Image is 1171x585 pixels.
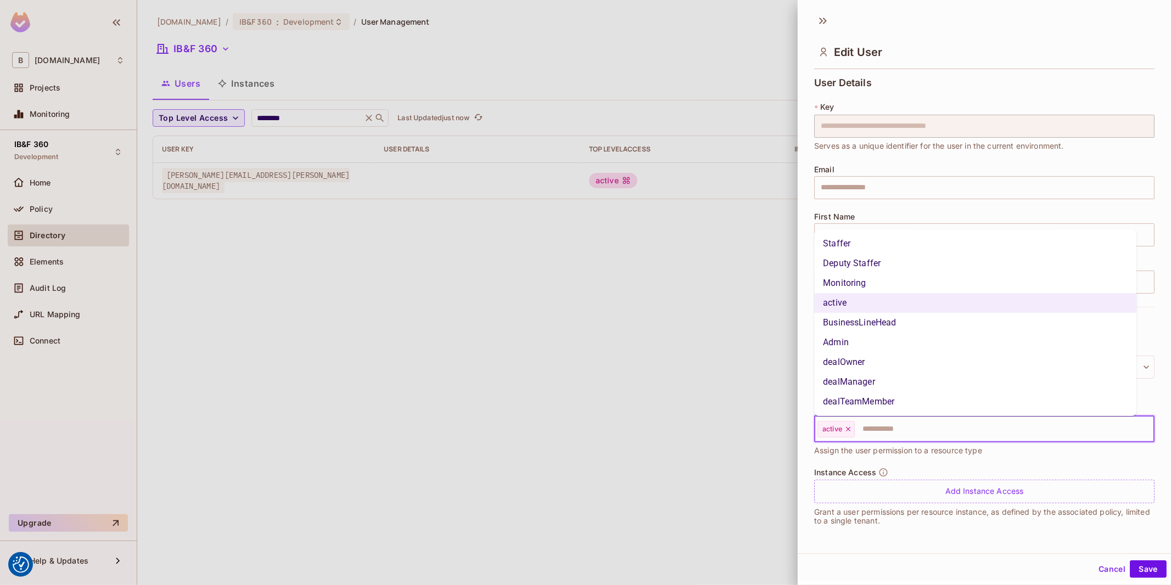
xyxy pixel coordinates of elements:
li: dealManager [814,372,1136,392]
span: Edit User [834,46,882,59]
span: Email [814,165,834,174]
button: Save [1130,560,1167,578]
span: Serves as a unique identifier for the user in the current environment. [814,140,1064,152]
p: Grant a user permissions per resource instance, as defined by the associated policy, limited to a... [814,508,1155,525]
li: BusinessLineHead [814,313,1136,333]
li: Deputy Staffer [814,254,1136,273]
button: Cancel [1094,560,1130,578]
li: Admin [814,333,1136,352]
li: Monitoring [814,273,1136,293]
div: Add Instance Access [814,480,1155,503]
li: active [814,293,1136,313]
button: Close [1148,428,1151,430]
li: dealOwner [814,352,1136,372]
span: User Details [814,77,872,88]
li: Staffer [814,234,1136,254]
button: Consent Preferences [13,556,29,573]
span: Assign the user permission to a resource type [814,445,982,457]
span: Key [820,103,834,111]
li: dealTeamMember [814,392,1136,412]
span: active [822,425,842,434]
div: active [817,421,855,437]
span: First Name [814,212,855,221]
span: Instance Access [814,468,876,477]
img: Revisit consent button [13,556,29,573]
